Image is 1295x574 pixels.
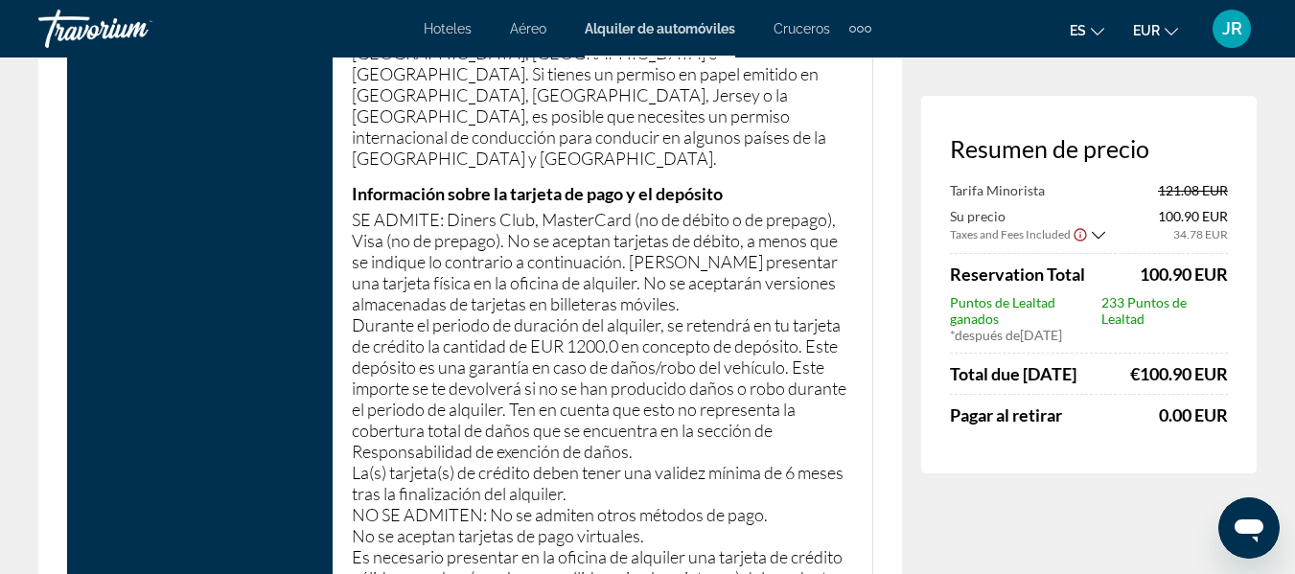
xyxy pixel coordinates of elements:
[1159,404,1228,425] span: 0.00 EUR
[585,21,735,36] a: Alquiler de automóviles
[950,224,1105,243] button: Show Taxes and Fees breakdown
[950,363,1076,384] span: Total due [DATE]
[1158,208,1228,224] span: 100.90 EUR
[1130,363,1228,384] div: €100.90 EUR
[352,462,853,504] p: La(s) tarjeta(s) de crédito deben tener una validez mínima de 6 meses tras la finalización del al...
[352,525,853,546] p: No se aceptan tarjetas de pago virtuales.
[1073,225,1088,242] button: Show Taxes and Fees disclaimer
[1140,264,1228,285] div: 100.90 EUR
[950,208,1006,224] span: Su precio
[352,504,853,525] p: NO SE ADMITEN: No se admiten otros métodos de pago.
[950,134,1228,163] h3: Resumen de precio
[1173,227,1228,241] span: 34.78 EUR
[352,314,853,462] p: Durante el periodo de duración del alquiler, se retendrá en tu tarjeta de crédito la cantidad de ...
[950,264,1085,285] span: Reservation Total
[38,4,230,54] a: Travorium
[1133,16,1178,44] button: Change currency
[950,294,1101,327] span: Puntos de Lealtad ganados
[352,209,853,314] p: SE ADMITE: Diners Club, MasterCard (no de débito o de prepago), Visa (no de prepago). No se acept...
[849,13,871,44] button: Extra navigation items
[1218,497,1280,559] iframe: Botón para iniciar la ventana de mensajería
[1207,9,1257,49] button: User Menu
[950,327,1228,343] div: * [DATE]
[1070,23,1086,38] span: es
[424,21,472,36] a: Hoteles
[1158,182,1228,198] span: 121.08 EUR
[510,21,546,36] a: Aéreo
[955,327,1020,343] span: después de
[950,227,1071,241] span: Taxes and Fees Included
[774,21,830,36] a: Cruceros
[352,183,853,204] p: Información sobre la tarjeta de pago y el depósito
[1070,16,1104,44] button: Change language
[1133,23,1160,38] span: EUR
[1101,294,1228,327] span: 233 Puntos de Lealtad
[950,182,1045,198] span: Tarifa Minorista
[950,404,1062,425] span: Pagar al retirar
[1222,19,1242,38] span: JR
